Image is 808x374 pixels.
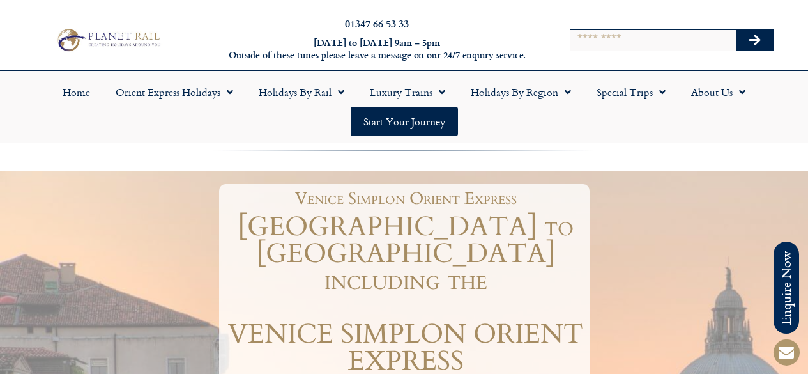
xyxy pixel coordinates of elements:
[351,107,458,136] a: Start your Journey
[246,77,357,107] a: Holidays by Rail
[53,26,163,53] img: Planet Rail Train Holidays Logo
[218,37,535,61] h6: [DATE] to [DATE] 9am – 5pm Outside of these times please leave a message on our 24/7 enquiry serv...
[229,191,583,207] h1: Venice Simplon Orient Express
[357,77,458,107] a: Luxury Trains
[736,30,774,51] button: Search
[345,16,409,31] a: 01347 66 53 33
[6,77,802,136] nav: Menu
[678,77,758,107] a: About Us
[458,77,584,107] a: Holidays by Region
[103,77,246,107] a: Orient Express Holidays
[50,77,103,107] a: Home
[584,77,678,107] a: Special Trips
